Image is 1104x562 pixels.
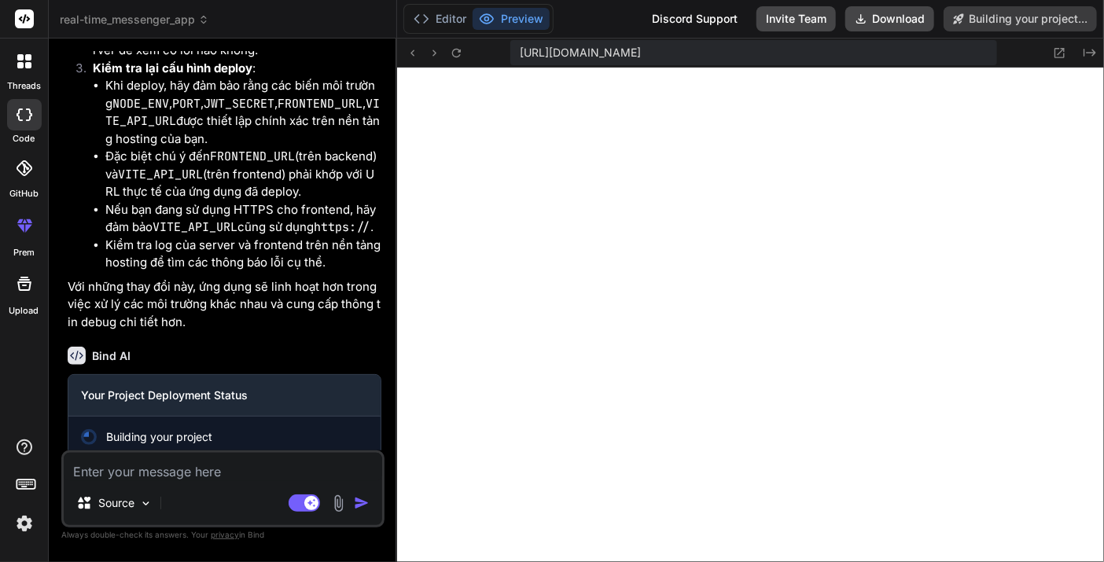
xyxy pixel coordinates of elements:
span: privacy [211,530,239,539]
h3: Your Project Deployment Status [81,388,368,403]
li: Nếu bạn đang sử dụng HTTPS cho frontend, hãy đảm bảo cũng sử dụng . [105,201,381,237]
code: NODE_ENV [112,96,169,112]
li: Khi deploy, hãy đảm bảo rằng các biến môi trường , , , , được thiết lập chính xác trên nền tảng h... [105,77,381,148]
code: https:// [314,219,370,235]
img: settings [11,510,38,537]
img: icon [354,495,370,511]
span: Building your project [106,429,212,445]
p: Source [98,495,134,511]
iframe: Preview [397,68,1104,562]
img: Pick Models [139,497,153,510]
button: Building your project... [944,6,1097,31]
code: JWT_SECRET [204,96,274,112]
button: Download [845,6,934,31]
span: real-time_messenger_app [60,12,209,28]
strong: Kiểm tra lại cấu hình deploy [93,61,252,75]
span: [URL][DOMAIN_NAME] [520,45,641,61]
label: prem [13,246,35,259]
h6: Bind AI [92,348,131,364]
label: threads [7,79,41,93]
div: Discord Support [642,6,747,31]
button: Preview [473,8,550,30]
li: : [80,60,381,272]
code: VITE_API_URL [118,167,203,182]
li: Đặc biệt chú ý đến (trên backend) và (trên frontend) phải khớp với URL thực tế của ứng dụng đã de... [105,148,381,201]
p: Always double-check its answers. Your in Bind [61,527,385,542]
button: Invite Team [756,6,836,31]
code: VITE_API_URL [153,219,237,235]
img: attachment [329,494,348,512]
label: GitHub [9,187,39,200]
button: Editor [407,8,473,30]
label: Upload [9,304,39,318]
code: PORT [172,96,201,112]
code: VITE_API_URL [105,96,380,130]
li: Kiểm tra log của server và frontend trên nền tảng hosting để tìm các thông báo lỗi cụ thể. [105,237,381,272]
code: FRONTEND_URL [210,149,295,164]
label: code [13,132,35,145]
p: Với những thay đổi này, ứng dụng sẽ linh hoạt hơn trong việc xử lý các môi trường khác nhau và cu... [68,278,381,332]
code: FRONTEND_URL [278,96,362,112]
